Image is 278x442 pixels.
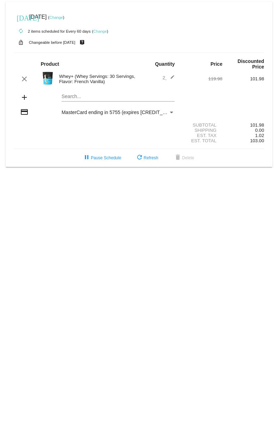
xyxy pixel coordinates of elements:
[62,94,175,99] input: Search...
[17,13,25,22] mat-icon: [DATE]
[82,154,91,162] mat-icon: pause
[181,122,222,128] div: Subtotal
[181,76,222,81] div: 119.98
[168,152,200,164] button: Delete
[20,93,29,102] mat-icon: add
[135,154,144,162] mat-icon: refresh
[48,15,64,19] small: ( )
[211,61,222,67] strong: Price
[222,76,264,81] div: 101.98
[20,108,29,116] mat-icon: credit_card
[174,154,182,162] mat-icon: delete
[92,29,108,33] small: ( )
[93,29,107,33] a: Change
[41,71,55,85] img: Image-1-Carousel-Whey-2lb-Vanilla-no-badge-Transp.png
[181,138,222,143] div: Est. Total
[20,75,29,83] mat-icon: clear
[130,152,164,164] button: Refresh
[181,128,222,133] div: Shipping
[14,29,90,33] small: 2 items scheduled for Every 60 days
[162,75,175,80] span: 2
[250,138,264,143] span: 103.00
[255,133,264,138] span: 1.02
[49,15,63,19] a: Change
[222,122,264,128] div: 101.98
[62,110,175,115] mat-select: Payment Method
[17,38,25,47] mat-icon: lock_open
[135,155,158,160] span: Refresh
[166,75,175,83] mat-icon: edit
[78,38,86,47] mat-icon: live_help
[62,110,194,115] span: MasterCard ending in 5755 (expires [CREDIT_CARD_DATA])
[82,155,121,160] span: Pause Schedule
[56,74,139,84] div: Whey+ (Whey Servings: 30 Servings, Flavor: French Vanilla)
[77,152,127,164] button: Pause Schedule
[181,133,222,138] div: Est. Tax
[174,155,194,160] span: Delete
[17,27,25,35] mat-icon: autorenew
[155,61,175,67] strong: Quantity
[29,40,76,45] small: Changeable before [DATE]
[238,58,264,70] strong: Discounted Price
[41,61,59,67] strong: Product
[255,128,264,133] span: 0.00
